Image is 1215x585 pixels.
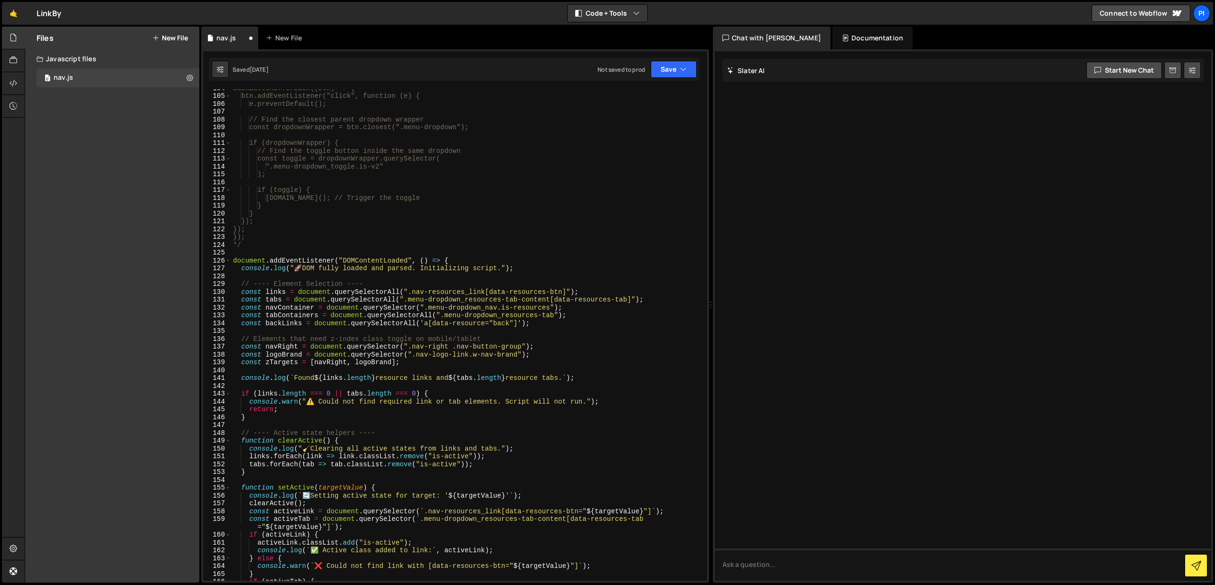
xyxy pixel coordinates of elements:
[203,570,231,578] div: 165
[203,562,231,570] div: 164
[203,547,231,555] div: 162
[203,264,231,273] div: 127
[203,202,231,210] div: 119
[203,390,231,398] div: 143
[203,453,231,461] div: 151
[203,327,231,335] div: 135
[203,194,231,202] div: 118
[203,406,231,414] div: 145
[203,226,231,234] div: 122
[203,382,231,390] div: 142
[203,304,231,312] div: 132
[1193,5,1210,22] a: Pi
[45,75,50,83] span: 0
[203,186,231,194] div: 117
[203,414,231,422] div: 146
[203,398,231,406] div: 144
[203,468,231,476] div: 153
[203,476,231,484] div: 154
[203,296,231,304] div: 131
[2,2,25,25] a: 🤙
[203,437,231,445] div: 149
[203,484,231,492] div: 155
[203,539,231,547] div: 161
[203,273,231,281] div: 128
[203,374,231,382] div: 141
[832,27,913,49] div: Documentation
[203,92,231,100] div: 105
[203,280,231,288] div: 129
[54,74,73,82] div: nav.js
[216,33,236,43] div: nav.js
[203,343,231,351] div: 137
[250,66,269,74] div: [DATE]
[233,66,269,74] div: Saved
[203,132,231,140] div: 110
[203,367,231,375] div: 140
[713,27,831,49] div: Chat with [PERSON_NAME]
[203,233,231,241] div: 123
[203,257,231,265] div: 126
[37,8,61,19] div: LinkBy
[203,139,231,147] div: 111
[203,100,231,108] div: 106
[203,217,231,226] div: 121
[266,33,306,43] div: New File
[1086,62,1162,79] button: Start new chat
[203,429,231,437] div: 148
[203,179,231,187] div: 116
[203,351,231,359] div: 138
[727,66,765,75] h2: Slater AI
[203,116,231,124] div: 108
[568,5,647,22] button: Code + Tools
[203,311,231,320] div: 133
[203,515,231,531] div: 159
[203,123,231,132] div: 109
[203,500,231,508] div: 157
[203,421,231,429] div: 147
[203,445,231,453] div: 150
[203,163,231,171] div: 114
[203,508,231,516] div: 158
[203,555,231,563] div: 163
[203,531,231,539] div: 160
[203,155,231,163] div: 113
[37,33,54,43] h2: Files
[203,249,231,257] div: 125
[598,66,645,74] div: Not saved to prod
[203,492,231,500] div: 156
[203,210,231,218] div: 120
[203,108,231,116] div: 107
[651,61,697,78] button: Save
[203,335,231,343] div: 136
[152,34,188,42] button: New File
[37,68,199,87] div: 17098/47144.js
[203,288,231,296] div: 130
[203,170,231,179] div: 115
[25,49,199,68] div: Javascript files
[203,147,231,155] div: 112
[1092,5,1190,22] a: Connect to Webflow
[203,461,231,469] div: 152
[203,359,231,367] div: 139
[203,320,231,328] div: 134
[203,241,231,249] div: 124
